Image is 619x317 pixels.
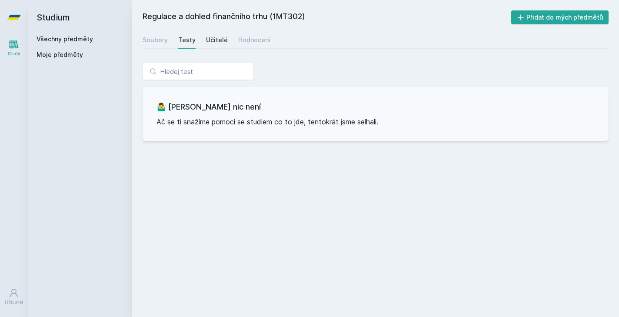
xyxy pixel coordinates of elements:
a: Učitelé [206,31,228,49]
div: Hodnocení [238,36,270,44]
a: Soubory [143,31,168,49]
button: Přidat do mých předmětů [511,10,609,24]
div: Testy [178,36,196,44]
input: Hledej test [143,63,254,80]
a: Testy [178,31,196,49]
p: Ač se ti snažíme pomoci se studiem co to jde, tentokrát jsme selhali. [156,117,595,127]
div: Uživatel [5,299,23,306]
h2: Regulace a dohled finančního trhu (1MT302) [143,10,511,24]
div: Study [8,50,20,57]
a: Uživatel [2,284,26,310]
a: Hodnocení [238,31,270,49]
a: Všechny předměty [37,35,93,43]
div: Učitelé [206,36,228,44]
span: Moje předměty [37,50,83,59]
h3: 🤷‍♂️ [PERSON_NAME] nic není [156,101,595,113]
a: Study [2,35,26,61]
div: Soubory [143,36,168,44]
